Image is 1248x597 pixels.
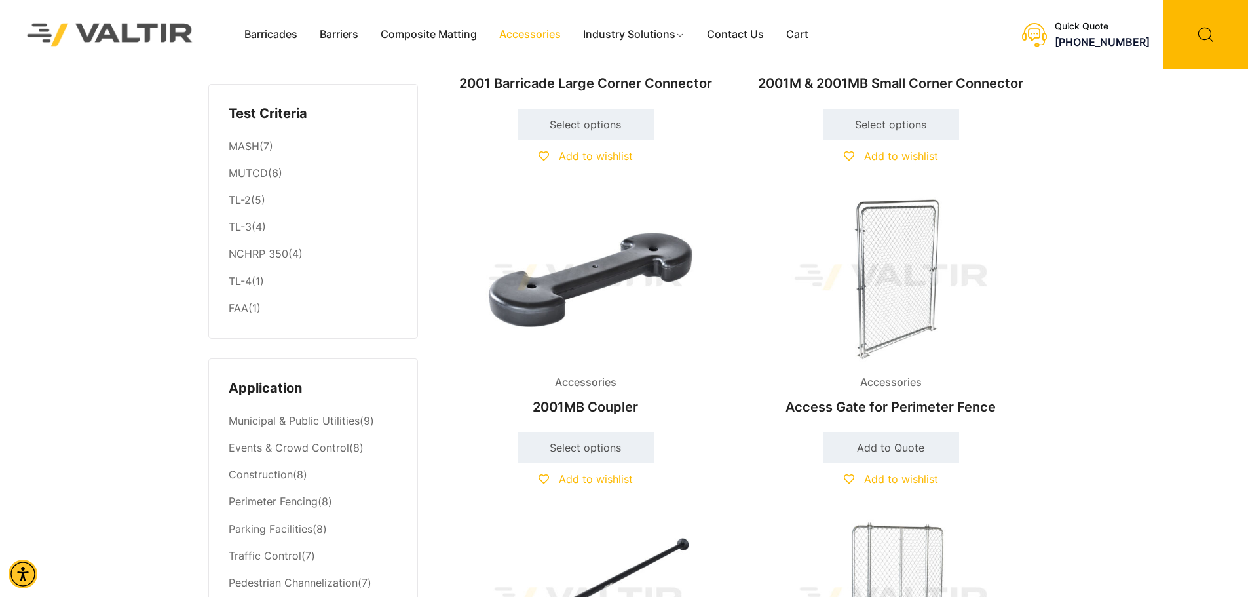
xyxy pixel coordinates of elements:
div: Accessibility Menu [9,560,37,588]
a: Construction [229,468,293,481]
a: Contact Us [696,25,775,45]
a: call (888) 496-3625 [1055,35,1150,48]
span: Accessories [545,373,626,393]
a: AccessoriesAccess Gate for Perimeter Fence [749,193,1032,421]
span: Add to wishlist [559,149,633,163]
a: Add to wishlist [539,472,633,486]
a: Barricades [233,25,309,45]
a: Composite Matting [369,25,488,45]
h2: 2001 Barricade Large Corner Connector [444,69,727,98]
a: Add to cart: “Access Gate for Perimeter Fence” [823,432,959,463]
li: (8) [229,489,398,516]
li: (8) [229,435,398,462]
a: TL-4 [229,275,252,288]
a: Add to wishlist [844,149,938,163]
a: Traffic Control [229,549,301,562]
h2: Access Gate for Perimeter Fence [749,393,1032,421]
a: Perimeter Fencing [229,495,318,508]
li: (9) [229,408,398,435]
a: Select options for “2001MB Coupler” [518,432,654,463]
li: (4) [229,214,398,241]
h4: Application [229,379,398,398]
a: Industry Solutions [572,25,696,45]
a: Events & Crowd Control [229,441,349,454]
div: Quick Quote [1055,21,1150,32]
a: Cart [775,25,820,45]
a: TL-2 [229,193,251,206]
li: (1) [229,295,398,318]
a: MASH [229,140,259,153]
a: Select options for “2001 Barricade Large Corner Connector” [518,109,654,140]
h4: Test Criteria [229,104,398,124]
img: Accessories [444,193,727,362]
span: Add to wishlist [864,472,938,486]
a: TL-3 [229,220,252,233]
li: (7) [229,133,398,160]
li: (4) [229,241,398,268]
li: (8) [229,516,398,543]
a: NCHRP 350 [229,247,288,260]
a: Add to wishlist [539,149,633,163]
a: Select options for “2001M & 2001MB Small Corner Connector” [823,109,959,140]
span: Add to wishlist [864,149,938,163]
h2: 2001MB Coupler [444,393,727,421]
a: Add to wishlist [844,472,938,486]
a: MUTCD [229,166,268,180]
li: (5) [229,187,398,214]
span: Add to wishlist [559,472,633,486]
a: Accessories [488,25,572,45]
li: (6) [229,161,398,187]
a: FAA [229,301,248,315]
img: Valtir Rentals [10,6,210,63]
a: Parking Facilities [229,522,312,535]
a: Barriers [309,25,369,45]
a: Accessories2001MB Coupler [444,193,727,421]
li: (1) [229,268,398,295]
a: Pedestrian Channelization [229,576,358,589]
h2: 2001M & 2001MB Small Corner Connector [749,69,1032,98]
li: (7) [229,569,398,596]
img: Accessories [749,193,1032,362]
li: (7) [229,543,398,569]
a: Municipal & Public Utilities [229,414,360,427]
li: (8) [229,462,398,489]
span: Accessories [850,373,932,393]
